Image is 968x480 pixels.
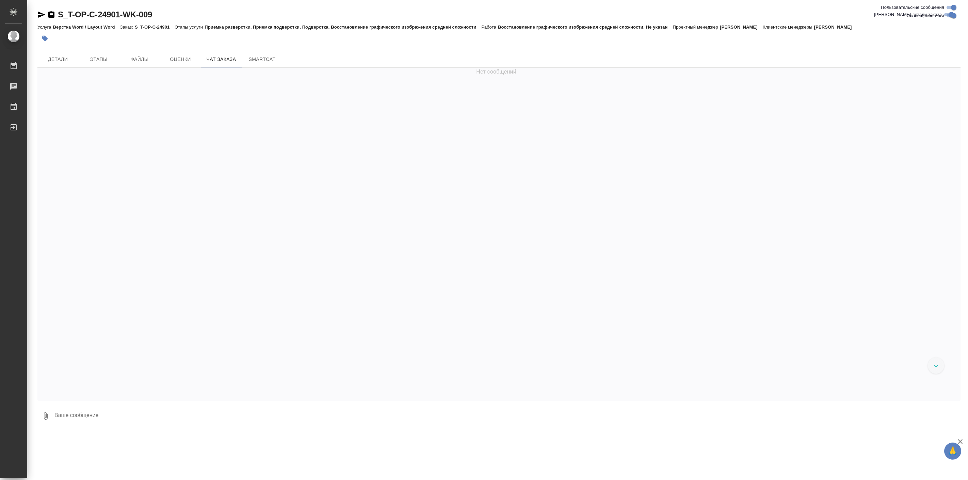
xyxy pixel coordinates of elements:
[205,25,481,30] p: Приемка разверстки, Приемка подверстки, Подверстка, Восстановление графического изображения средн...
[205,55,238,64] span: Чат заказа
[175,25,205,30] p: Этапы услуги
[135,25,175,30] p: S_T-OP-C-24901
[673,25,720,30] p: Проектный менеджер
[120,25,135,30] p: Заказ:
[763,25,814,30] p: Клиентские менеджеры
[53,25,120,30] p: Верстка Word / Layout Word
[874,11,942,18] span: [PERSON_NAME] детали заказа
[481,25,498,30] p: Работа
[814,25,857,30] p: [PERSON_NAME]
[947,444,958,458] span: 🙏
[47,11,55,19] button: Скопировать ссылку
[58,10,152,19] a: S_T-OP-C-24901-WK-009
[37,31,52,46] button: Добавить тэг
[476,68,516,76] span: Нет сообщений
[123,55,156,64] span: Файлы
[246,55,278,64] span: SmartCat
[720,25,763,30] p: [PERSON_NAME]
[881,4,944,11] span: Пользовательские сообщения
[82,55,115,64] span: Этапы
[498,25,673,30] p: Восстановление графического изображения средней сложности, Не указан
[164,55,197,64] span: Оценки
[42,55,74,64] span: Детали
[37,25,53,30] p: Услуга
[37,11,46,19] button: Скопировать ссылку для ЯМессенджера
[944,443,961,460] button: 🙏
[906,12,944,19] span: Оповещения-логи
